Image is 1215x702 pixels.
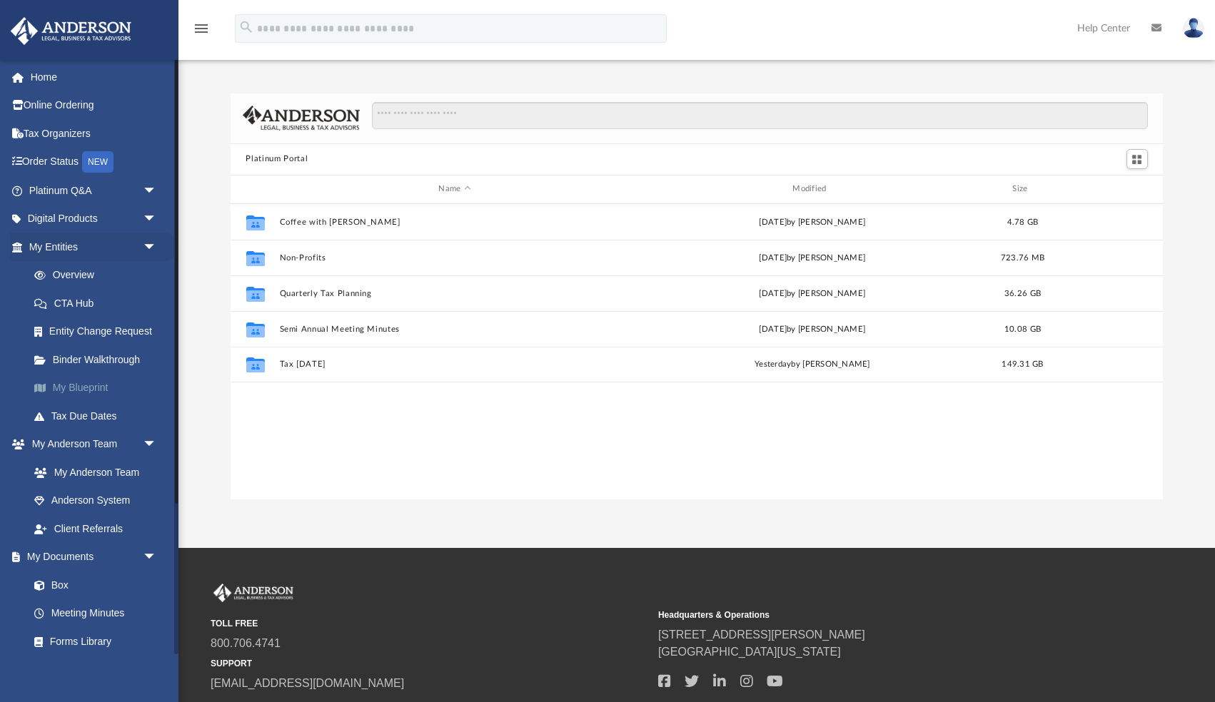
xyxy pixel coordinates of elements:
[637,251,988,264] div: [DATE] by [PERSON_NAME]
[20,317,178,346] a: Entity Change Request
[279,325,630,334] button: Semi Annual Meeting Minutes
[143,233,171,262] span: arrow_drop_down
[1126,149,1148,169] button: Switch to Grid View
[10,543,171,571] a: My Documentsarrow_drop_down
[211,617,648,630] small: TOLL FREE
[279,289,630,298] button: Quarterly Tax Planning
[20,345,178,374] a: Binder Walkthrough
[1004,325,1041,332] span: 10.08 GB
[20,514,171,543] a: Client Referrals
[1007,218,1038,225] span: 4.78 GB
[193,20,210,37] i: menu
[1004,289,1041,297] span: 36.26 GB
[143,176,171,205] span: arrow_drop_down
[10,205,178,233] a: Digital Productsarrow_drop_down
[658,646,841,658] a: [GEOGRAPHIC_DATA][US_STATE]
[637,215,988,228] div: [DATE] by [PERSON_NAME]
[636,183,987,195] div: Modified
[994,183,1051,195] div: Size
[279,218,630,227] button: Coffee with [PERSON_NAME]
[755,360,791,368] span: yesterday
[10,233,178,261] a: My Entitiesarrow_drop_down
[10,430,171,459] a: My Anderson Teamarrow_drop_down
[211,637,281,649] a: 800.706.4741
[278,183,630,195] div: Name
[211,657,648,670] small: SUPPORT
[1002,360,1043,368] span: 149.31 GB
[10,119,178,148] a: Tax Organizers
[231,204,1164,500] div: grid
[211,584,296,602] img: Anderson Advisors Platinum Portal
[637,287,988,300] div: [DATE] by [PERSON_NAME]
[658,609,1096,621] small: Headquarters & Operations
[143,205,171,234] span: arrow_drop_down
[20,374,178,402] a: My Blueprint
[20,599,171,628] a: Meeting Minutes
[20,571,164,599] a: Box
[10,148,178,177] a: Order StatusNEW
[20,289,178,317] a: CTA Hub
[1183,18,1204,39] img: User Pic
[238,19,254,35] i: search
[246,153,308,166] button: Platinum Portal
[10,91,178,120] a: Online Ordering
[10,176,178,205] a: Platinum Q&Aarrow_drop_down
[6,17,136,45] img: Anderson Advisors Platinum Portal
[193,27,210,37] a: menu
[143,430,171,459] span: arrow_drop_down
[1057,183,1157,195] div: id
[279,360,630,369] button: Tax [DATE]
[236,183,272,195] div: id
[1000,253,1044,261] span: 723.76 MB
[211,677,404,689] a: [EMAIL_ADDRESS][DOMAIN_NAME]
[20,627,164,656] a: Forms Library
[658,629,865,641] a: [STREET_ADDRESS][PERSON_NAME]
[637,358,988,371] div: by [PERSON_NAME]
[143,543,171,572] span: arrow_drop_down
[20,261,178,290] a: Overview
[10,63,178,91] a: Home
[20,458,164,487] a: My Anderson Team
[20,402,178,430] a: Tax Due Dates
[372,102,1147,129] input: Search files and folders
[82,151,114,173] div: NEW
[637,322,988,335] div: [DATE] by [PERSON_NAME]
[279,253,630,263] button: Non-Profits
[20,487,171,515] a: Anderson System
